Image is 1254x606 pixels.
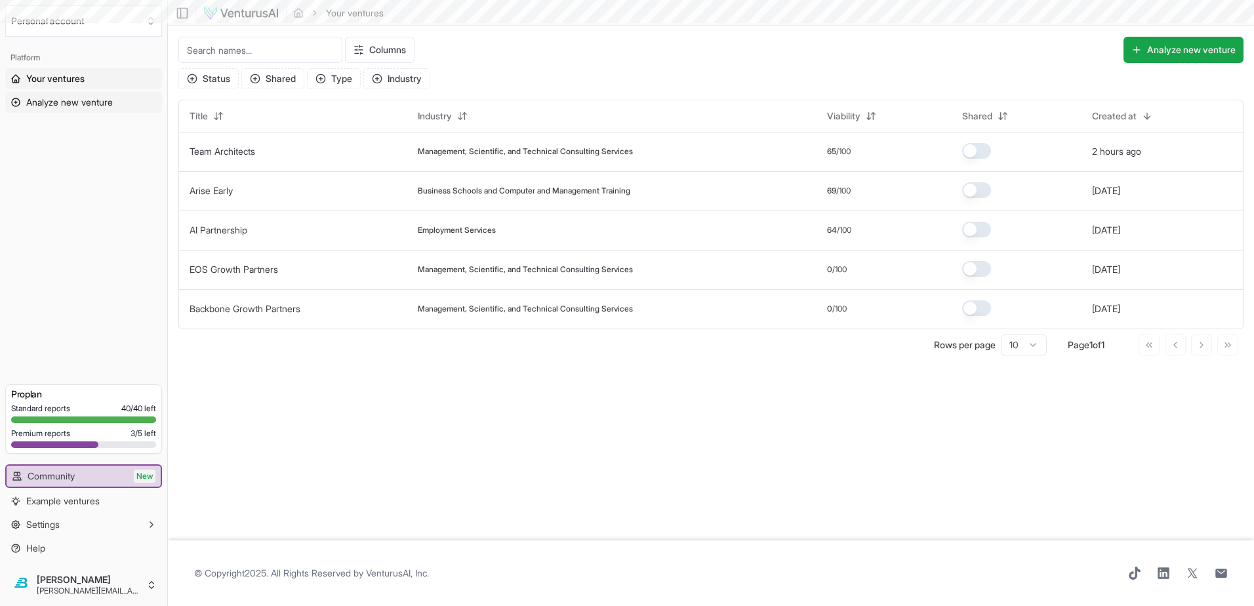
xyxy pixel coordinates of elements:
button: Team Architects [190,145,255,158]
a: Backbone Growth Partners [190,303,300,314]
button: Type [307,68,361,89]
button: [PERSON_NAME][PERSON_NAME][EMAIL_ADDRESS][DOMAIN_NAME] [5,569,162,601]
span: Business Schools and Computer and Management Training [418,186,630,196]
button: 2 hours ago [1092,145,1141,158]
span: Community [28,470,75,483]
span: Management, Scientific, and Technical Consulting Services [418,264,633,275]
button: Backbone Growth Partners [190,302,300,315]
button: EOS Growth Partners [190,263,278,276]
span: Your ventures [26,72,85,85]
button: Industry [410,106,475,127]
span: [PERSON_NAME] [37,574,141,586]
button: [DATE] [1092,263,1120,276]
span: Employment Services [418,225,496,235]
span: Help [26,542,45,555]
a: Analyze new venture [5,92,162,113]
a: Help [5,538,162,559]
h3: Pro plan [11,388,156,401]
span: Standard reports [11,403,70,414]
span: 0 [827,264,832,275]
span: Example ventures [26,495,100,508]
span: Settings [26,518,60,531]
button: Industry [363,68,430,89]
span: /100 [832,264,847,275]
a: Team Architects [190,146,255,157]
a: AI Partnership [190,224,247,235]
button: Columns [345,37,415,63]
button: Shared [954,106,1016,127]
button: Analyze new venture [1123,37,1244,63]
span: Viability [827,110,860,123]
span: /100 [832,304,847,314]
span: 3 / 5 left [131,428,156,439]
span: Industry [418,110,452,123]
button: Arise Early [190,184,233,197]
button: [DATE] [1092,302,1120,315]
span: Title [190,110,208,123]
a: VenturusAI, Inc [366,567,427,578]
a: Arise Early [190,185,233,196]
div: Platform [5,47,162,68]
input: Search names... [178,37,342,63]
span: /100 [836,146,851,157]
button: [DATE] [1092,184,1120,197]
button: Status [178,68,239,89]
span: [PERSON_NAME][EMAIL_ADDRESS][DOMAIN_NAME] [37,586,141,596]
button: Viability [819,106,884,127]
span: © Copyright 2025 . All Rights Reserved by . [194,567,429,580]
span: Analyze new venture [26,96,113,109]
button: [DATE] [1092,224,1120,237]
a: EOS Growth Partners [190,264,278,275]
span: 65 [827,146,836,157]
span: Management, Scientific, and Technical Consulting Services [418,146,633,157]
img: ACg8ocIMBmXVzd-K-tLaDh5q8NfzRXIvzpdDYZ3i8_Y_pYDqqxfKakA=s96-c [10,575,31,596]
span: /100 [836,186,851,196]
span: 1 [1101,339,1104,350]
span: 0 [827,304,832,314]
a: Your ventures [5,68,162,89]
span: 64 [827,225,837,235]
span: Premium reports [11,428,70,439]
button: Created at [1084,106,1160,127]
span: of [1093,339,1101,350]
span: 1 [1089,339,1093,350]
span: Page [1068,339,1089,350]
button: Settings [5,514,162,535]
button: AI Partnership [190,224,247,237]
span: Management, Scientific, and Technical Consulting Services [418,304,633,314]
button: Shared [241,68,304,89]
span: 40 / 40 left [121,403,156,414]
p: Rows per page [934,338,996,352]
a: CommunityNew [7,466,161,487]
span: 69 [827,186,836,196]
span: New [134,470,155,483]
span: Shared [962,110,992,123]
span: Created at [1092,110,1137,123]
span: /100 [837,225,851,235]
a: Example ventures [5,491,162,512]
button: Title [182,106,232,127]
